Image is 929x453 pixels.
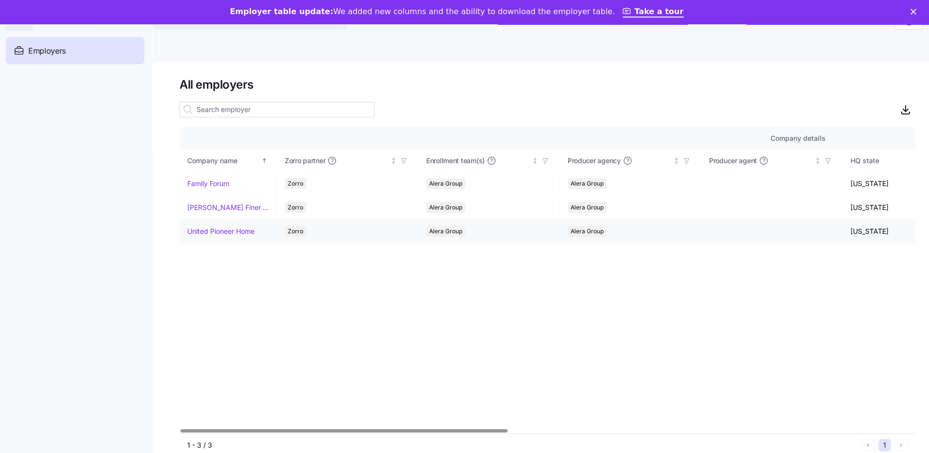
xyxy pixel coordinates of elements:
button: Previous page [862,439,874,452]
b: Employer table update: [230,7,333,16]
span: Alera Group [571,226,604,237]
span: Producer agent [709,156,757,166]
span: Producer agency [568,156,621,166]
th: Producer agentNot sorted [701,150,843,172]
div: We added new columns and the ability to download the employer table. [230,7,615,17]
span: Zorro partner [285,156,325,166]
th: Zorro partnerNot sorted [277,150,418,172]
div: Not sorted [673,157,680,164]
div: 1 - 3 / 3 [187,440,858,450]
span: Enrollment team(s) [426,156,485,166]
div: Not sorted [390,157,397,164]
span: Alera Group [429,202,462,213]
button: 1 [878,439,891,452]
input: Search employer [179,102,375,117]
a: United Pioneer Home [187,226,255,236]
h1: All employers [179,77,915,92]
span: Zorro [288,226,303,237]
th: Producer agencyNot sorted [560,150,701,172]
div: Company name [187,155,259,166]
span: Alera Group [571,202,604,213]
div: Sorted ascending [261,157,268,164]
a: [PERSON_NAME] Finer Meats [187,203,269,212]
a: Employers [6,37,144,64]
span: Alera Group [571,178,604,189]
span: Zorro [288,202,303,213]
span: Alera Group [429,178,462,189]
span: Employers [28,45,66,57]
div: Not sorted [532,157,538,164]
a: Family Forum [187,179,229,189]
div: Not sorted [814,157,821,164]
span: Zorro [288,178,303,189]
th: Enrollment team(s)Not sorted [418,150,560,172]
span: Alera Group [429,226,462,237]
th: Company nameSorted ascending [179,150,277,172]
div: Close [910,9,920,15]
a: Take a tour [623,7,684,18]
button: Next page [895,439,908,452]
